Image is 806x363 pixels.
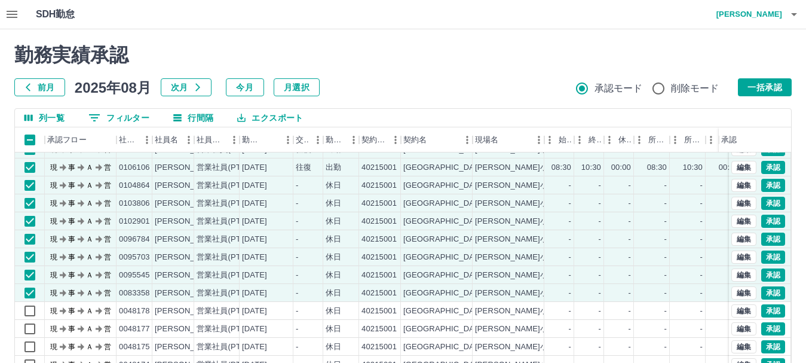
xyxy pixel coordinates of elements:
[361,180,397,191] div: 40215001
[197,341,259,353] div: 営業社員(PT契約)
[403,306,486,317] div: [GEOGRAPHIC_DATA]
[117,127,152,152] div: 社員番号
[155,127,178,152] div: 社員名
[475,180,642,191] div: [PERSON_NAME]小学校 放課後キッズクラブ
[761,269,785,282] button: 承認
[86,271,93,279] text: Ａ
[86,343,93,351] text: Ａ
[361,216,397,227] div: 40215001
[75,78,151,96] h5: 2025年08月
[197,127,225,152] div: 社員区分
[473,127,544,152] div: 現場名
[197,198,259,209] div: 営業社員(PT契約)
[119,341,150,353] div: 0048175
[361,234,397,245] div: 40215001
[361,252,397,263] div: 40215001
[361,288,397,299] div: 40215001
[700,270,703,281] div: -
[197,270,259,281] div: 営業社員(PT契約)
[731,322,756,335] button: 編集
[242,162,267,173] div: [DATE]
[671,81,719,96] span: 削除モード
[45,127,117,152] div: 承認フロー
[599,180,601,191] div: -
[50,181,57,190] text: 現
[721,127,737,152] div: 承認
[309,131,327,149] button: メニュー
[403,234,486,245] div: [GEOGRAPHIC_DATA]
[68,199,75,208] text: 事
[104,235,111,243] text: 営
[569,252,571,263] div: -
[119,234,150,245] div: 0096784
[387,131,404,149] button: メニュー
[104,199,111,208] text: 営
[569,341,571,353] div: -
[197,180,259,191] div: 営業社員(PT契約)
[68,307,75,315] text: 事
[761,322,785,335] button: 承認
[68,343,75,351] text: 事
[326,234,341,245] div: 休日
[50,199,57,208] text: 現
[50,235,57,243] text: 現
[86,163,93,172] text: Ａ
[86,217,93,225] text: Ａ
[664,216,667,227] div: -
[296,306,298,317] div: -
[119,180,150,191] div: 0104864
[155,288,220,299] div: [PERSON_NAME]
[50,163,57,172] text: 現
[475,162,642,173] div: [PERSON_NAME]小学校 放課後キッズクラブ
[719,162,738,173] div: 00:00
[242,270,267,281] div: [DATE]
[197,324,259,335] div: 営業社員(PT契約)
[599,324,601,335] div: -
[323,127,359,152] div: 勤務区分
[86,199,93,208] text: Ａ
[403,127,427,152] div: 契約名
[119,252,150,263] div: 0095703
[475,306,642,317] div: [PERSON_NAME]小学校 放課後キッズクラブ
[194,127,240,152] div: 社員区分
[242,180,267,191] div: [DATE]
[296,127,309,152] div: 交通費
[700,341,703,353] div: -
[197,252,259,263] div: 営業社員(PT契約)
[15,109,74,127] button: 列選択
[119,306,150,317] div: 0048178
[155,180,220,191] div: [PERSON_NAME]
[629,270,631,281] div: -
[161,78,212,96] button: 次月
[104,271,111,279] text: 営
[761,233,785,246] button: 承認
[152,127,194,152] div: 社員名
[326,270,341,281] div: 休日
[155,324,220,335] div: [PERSON_NAME]
[664,324,667,335] div: -
[242,341,267,353] div: [DATE]
[296,324,298,335] div: -
[361,341,397,353] div: 40215001
[155,252,220,263] div: [PERSON_NAME]
[361,324,397,335] div: 40215001
[361,270,397,281] div: 40215001
[599,216,601,227] div: -
[326,198,341,209] div: 休日
[279,131,297,149] button: メニュー
[731,161,756,174] button: 編集
[119,216,150,227] div: 0102901
[403,341,486,353] div: [GEOGRAPHIC_DATA]
[119,127,138,152] div: 社員番号
[197,234,259,245] div: 営業社員(PT契約)
[68,271,75,279] text: 事
[599,270,601,281] div: -
[530,131,548,149] button: メニュー
[50,253,57,261] text: 現
[569,288,571,299] div: -
[551,162,571,173] div: 08:30
[68,289,75,297] text: 事
[79,109,159,127] button: フィルター表示
[119,270,150,281] div: 0095545
[559,127,572,152] div: 始業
